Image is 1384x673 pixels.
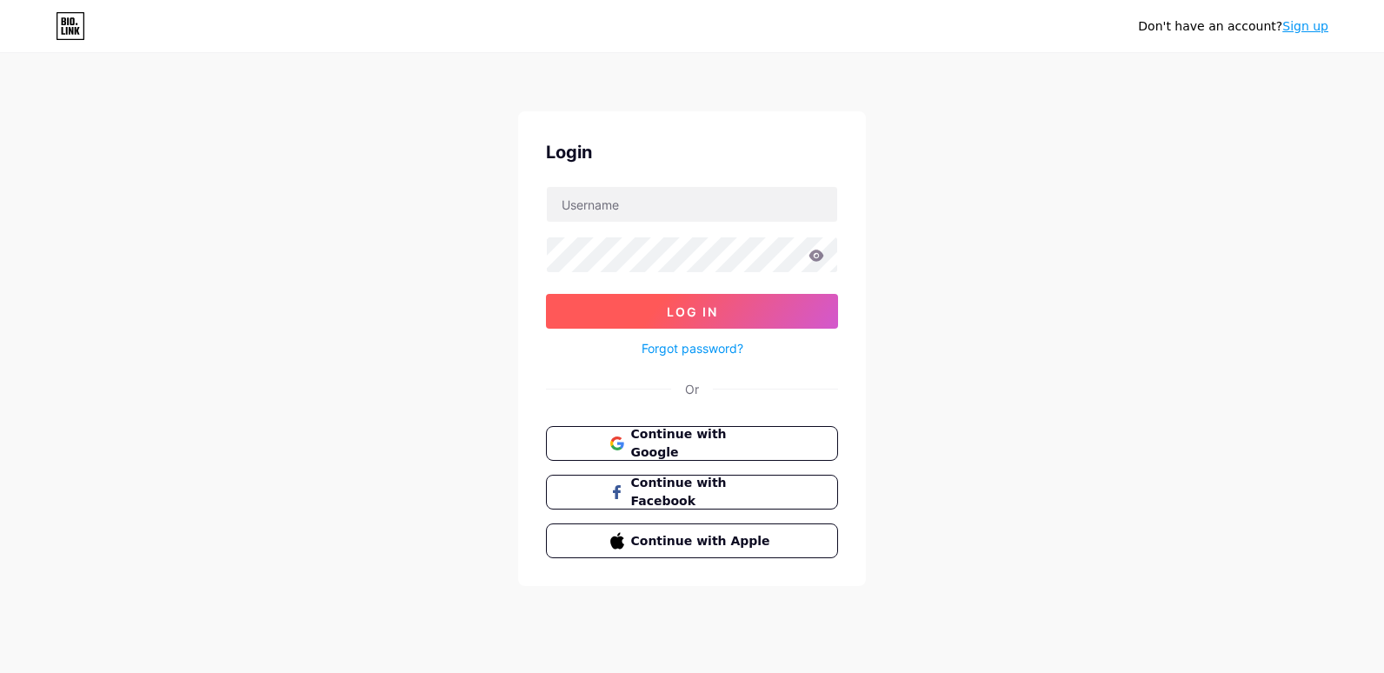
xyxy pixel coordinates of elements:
[667,304,718,319] span: Log In
[546,294,838,329] button: Log In
[546,475,838,510] button: Continue with Facebook
[1138,17,1328,36] div: Don't have an account?
[685,380,699,398] div: Or
[631,425,775,462] span: Continue with Google
[631,474,775,510] span: Continue with Facebook
[546,523,838,558] button: Continue with Apple
[546,139,838,165] div: Login
[1282,19,1328,33] a: Sign up
[642,339,743,357] a: Forgot password?
[547,187,837,222] input: Username
[546,426,838,461] button: Continue with Google
[631,532,775,550] span: Continue with Apple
